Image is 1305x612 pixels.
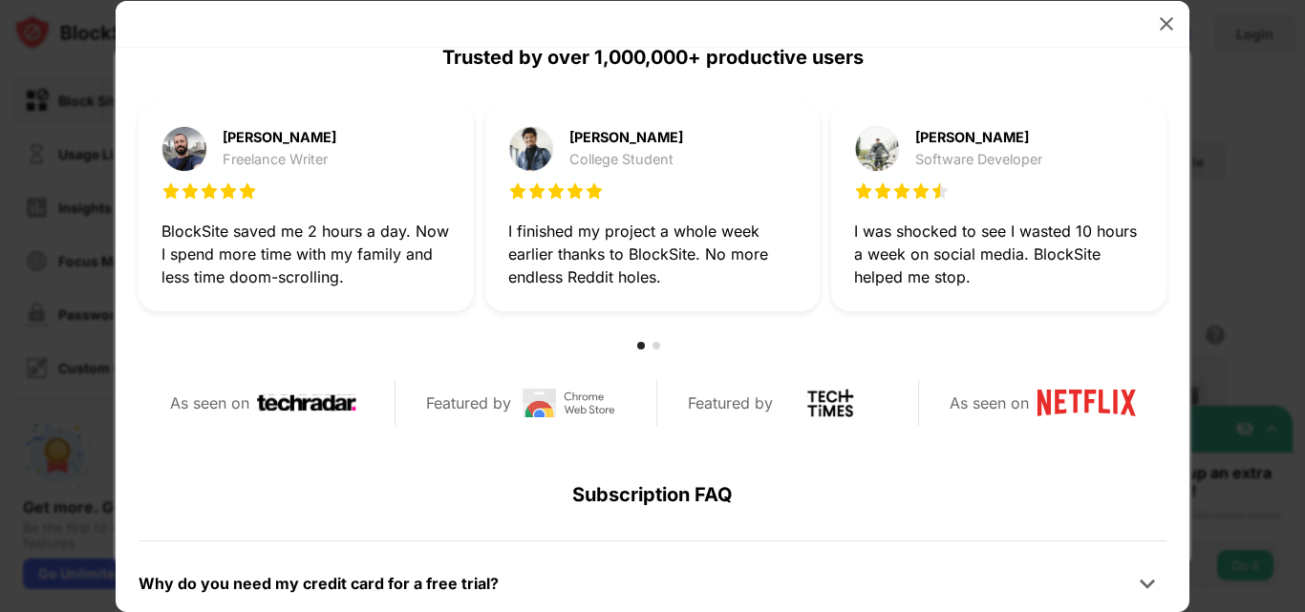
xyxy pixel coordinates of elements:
img: chrome-web-store-logo [519,389,618,417]
img: star [161,181,181,200]
img: star [931,181,950,200]
img: star [585,181,604,200]
div: Subscription FAQ [139,449,1166,540]
img: techradar [257,389,356,417]
div: I finished my project a whole week earlier thanks to BlockSite. No more endless Reddit holes. [508,220,798,288]
div: Why do you need my credit card for a free trial? [139,570,499,598]
img: star [527,181,546,200]
div: [PERSON_NAME] [915,131,1042,144]
div: Freelance Writer [223,152,336,167]
img: star [508,181,527,200]
img: star [546,181,566,200]
img: star [854,181,873,200]
img: star [873,181,892,200]
img: star [566,181,585,200]
img: tech-times [781,389,880,417]
img: netflix-logo [1037,389,1136,417]
div: As seen on [950,390,1029,417]
div: BlockSite saved me 2 hours a day. Now I spend more time with my family and less time doom-scrolling. [161,220,451,288]
div: Featured by [426,390,511,417]
div: Featured by [688,390,773,417]
div: Trusted by over 1,000,000+ productive users [139,11,1166,103]
img: star [181,181,200,200]
img: testimonial-purchase-2.jpg [508,126,554,172]
div: I was shocked to see I wasted 10 hours a week on social media. BlockSite helped me stop. [854,220,1144,288]
div: College Student [569,152,683,167]
img: testimonial-purchase-3.jpg [854,126,900,172]
img: star [219,181,238,200]
div: As seen on [170,390,249,417]
img: testimonial-purchase-1.jpg [161,126,207,172]
img: star [238,181,257,200]
div: [PERSON_NAME] [223,131,336,144]
div: Software Developer [915,152,1042,167]
img: star [200,181,219,200]
img: star [911,181,931,200]
img: star [892,181,911,200]
div: [PERSON_NAME] [569,131,683,144]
